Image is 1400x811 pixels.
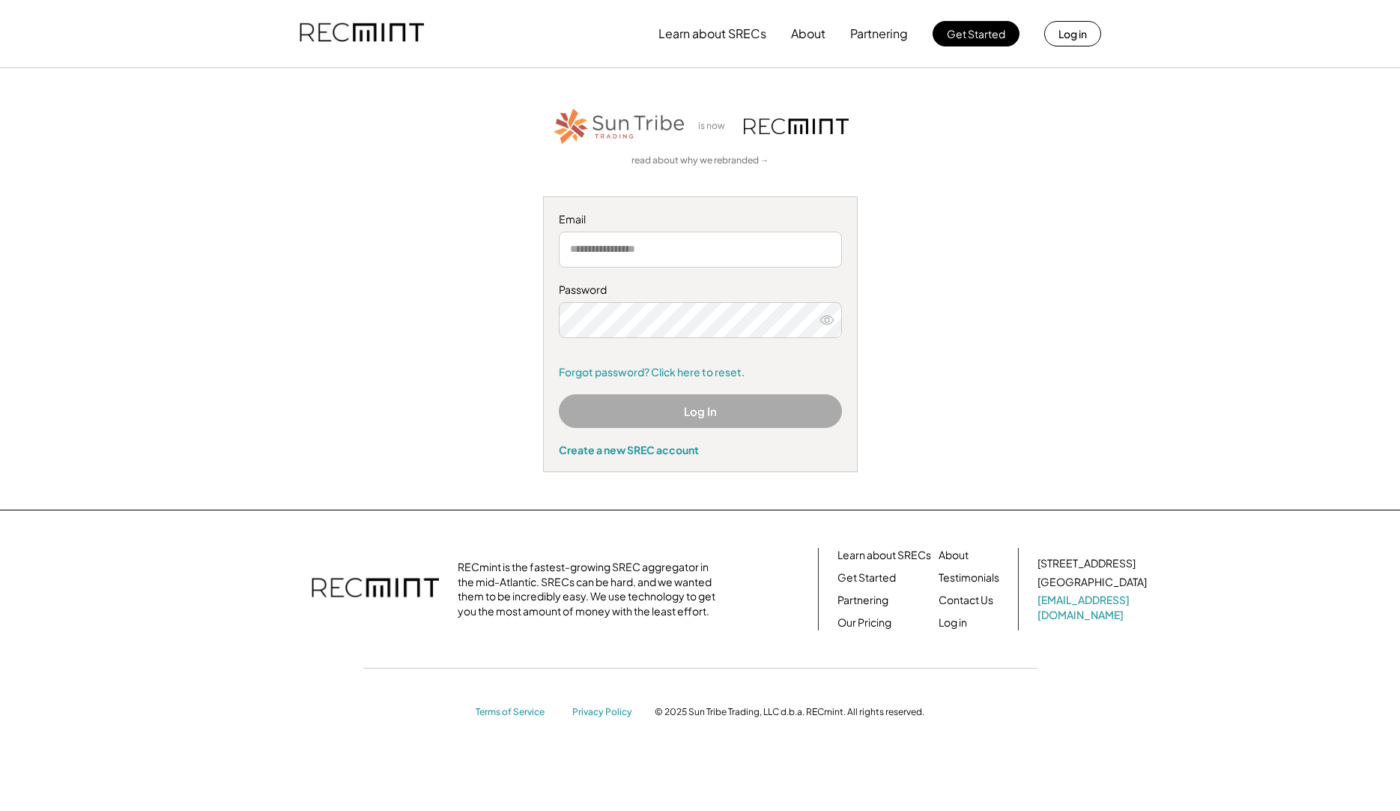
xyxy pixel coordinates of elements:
div: RECmint is the fastest-growing SREC aggregator in the mid-Atlantic. SRECs can be hard, and we wan... [458,560,724,618]
a: Partnering [837,593,888,608]
a: Terms of Service [476,706,558,719]
button: Learn about SRECs [658,19,766,49]
div: [GEOGRAPHIC_DATA] [1037,575,1147,590]
a: Get Started [837,570,896,585]
a: Contact Us [939,593,993,608]
a: Testimonials [939,570,999,585]
a: Our Pricing [837,615,891,630]
div: Password [559,283,842,298]
button: Partnering [850,19,908,49]
div: Create a new SREC account [559,443,842,456]
a: Forgot password? Click here to reset. [559,365,842,380]
a: [EMAIL_ADDRESS][DOMAIN_NAME] [1037,593,1150,622]
img: recmint-logotype%403x.png [744,118,849,134]
a: Log in [939,615,967,630]
button: Log In [559,394,842,428]
a: About [939,548,969,563]
div: Email [559,212,842,227]
div: is now [694,120,736,133]
button: About [791,19,825,49]
div: [STREET_ADDRESS] [1037,556,1136,571]
a: Learn about SRECs [837,548,931,563]
button: Log in [1044,21,1101,46]
img: STT_Horizontal_Logo%2B-%2BColor.png [552,106,687,147]
img: recmint-logotype%403x.png [300,8,424,59]
div: © 2025 Sun Tribe Trading, LLC d.b.a. RECmint. All rights reserved. [655,706,924,718]
button: Get Started [933,21,1019,46]
a: Privacy Policy [572,706,640,719]
img: recmint-logotype%403x.png [312,563,439,615]
a: read about why we rebranded → [631,154,769,167]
